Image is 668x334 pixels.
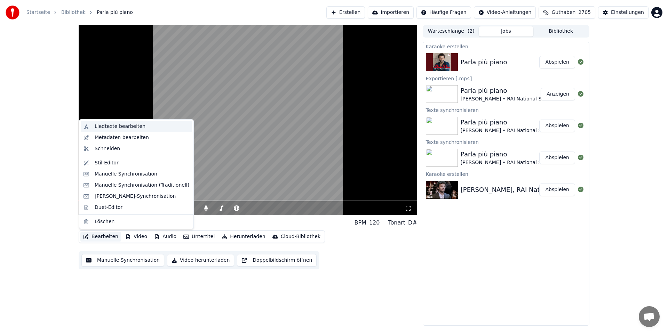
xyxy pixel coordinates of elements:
div: D# [408,219,417,227]
div: Manuelle Synchronisation (Traditionell) [95,182,189,189]
div: Liedtexte bearbeiten [95,123,145,130]
button: Audio [151,232,179,242]
button: Untertitel [181,232,217,242]
a: Startseite [26,9,50,16]
button: Abspielen [539,184,575,196]
div: Löschen [95,218,114,225]
div: Karaoke erstellen [423,42,589,50]
span: 2705 [578,9,591,16]
button: Doppelbildschirm öffnen [237,254,317,267]
button: Bibliothek [533,26,588,36]
button: Video [122,232,150,242]
button: Bearbeiten [80,232,121,242]
button: Warteschlange [424,26,479,36]
div: Parla più piano [461,57,507,67]
div: Texte synchronisieren [423,106,589,114]
button: Manuelle Synchronisation [81,254,164,267]
div: Stil-Editor [95,160,119,166]
div: Parla più piano [461,149,636,159]
span: Parla più piano [97,9,133,16]
button: Video herunterladen [167,254,234,267]
a: Bibliothek [61,9,86,16]
div: Tonart [388,219,405,227]
div: 120 [369,219,380,227]
div: Texte synchronisieren [423,138,589,146]
div: Parla più piano [79,218,130,228]
div: Schneiden [95,145,120,152]
button: Video-Anleitungen [474,6,536,19]
div: Manuelle Synchronisation [95,171,157,178]
button: Häufige Fragen [416,6,471,19]
span: ( 2 ) [468,28,475,35]
a: Chat öffnen [639,306,660,327]
div: [PERSON_NAME] • RAI National Symphony Orchestra • [PERSON_NAME] [461,96,636,103]
div: Exportieren [.mp4] [423,74,589,82]
div: [PERSON_NAME] • RAI National Symphony Orchestra • [PERSON_NAME] [461,159,636,166]
div: BPM [354,219,366,227]
div: Cloud-Bibliothek [281,233,320,240]
div: Duet-Editor [95,204,122,211]
nav: breadcrumb [26,9,133,16]
button: Abspielen [539,120,575,132]
button: Anzeigen [541,88,575,100]
button: Guthaben2705 [539,6,595,19]
button: Importieren [368,6,414,19]
div: Einstellungen [611,9,644,16]
div: [PERSON_NAME]-Synchronisation [95,193,176,200]
span: Guthaben [551,9,575,16]
div: Karaoke erstellen [423,170,589,178]
div: Parla più piano [461,86,636,96]
div: Parla più piano [461,117,636,127]
button: Herunterladen [219,232,268,242]
button: Abspielen [539,56,575,68]
button: Erstellen [326,6,365,19]
img: youka [6,6,19,19]
button: Abspielen [539,152,575,164]
div: [PERSON_NAME] • RAI National Symphony Orchestra • [PERSON_NAME] [461,127,636,134]
button: Jobs [479,26,534,36]
div: Metadaten bearbeiten [95,134,149,141]
button: Einstellungen [598,6,649,19]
